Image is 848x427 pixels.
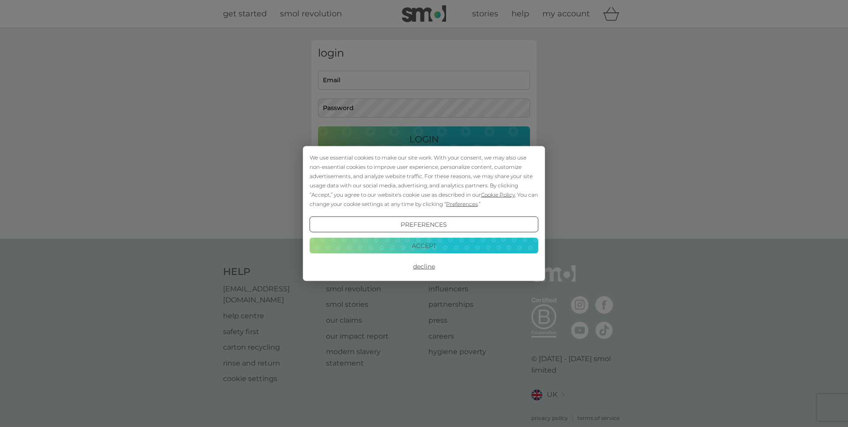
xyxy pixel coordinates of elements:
div: We use essential cookies to make our site work. With your consent, we may also use non-essential ... [310,153,538,209]
button: Preferences [310,217,538,233]
button: Decline [310,259,538,274]
div: Cookie Consent Prompt [303,146,545,281]
span: Preferences [446,201,478,207]
button: Accept [310,237,538,253]
span: Cookie Policy [481,191,515,198]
